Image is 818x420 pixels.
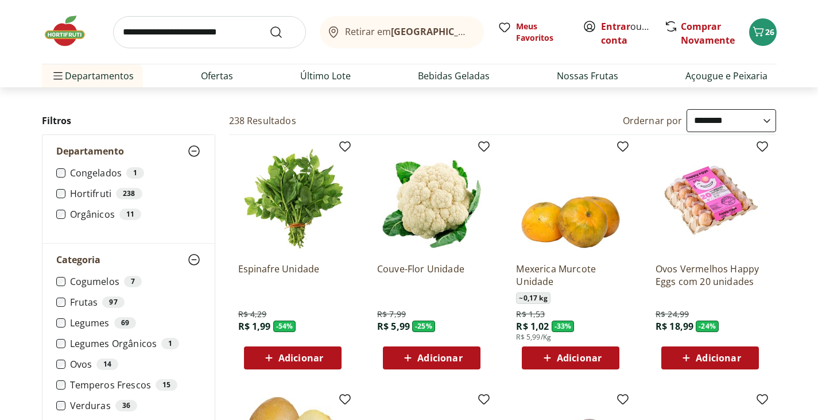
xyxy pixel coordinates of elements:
span: R$ 7,99 [377,309,406,320]
button: Adicionar [522,346,619,369]
div: 1 [161,338,179,349]
h2: Filtros [42,109,215,132]
span: - 54 % [273,321,296,332]
div: 1 [126,167,144,179]
span: R$ 5,99/Kg [516,333,551,342]
a: Meus Favoritos [498,21,569,44]
button: Departamento [42,135,215,167]
span: Departamento [56,145,124,157]
label: Verduras [70,400,201,411]
img: Hortifruti [42,14,99,48]
input: search [113,16,306,48]
button: Retirar em[GEOGRAPHIC_DATA]/[GEOGRAPHIC_DATA] [320,16,484,48]
div: 238 [116,188,142,199]
img: Mexerica Murcote Unidade [516,144,625,253]
div: 97 [102,296,124,308]
label: Orgânicos [70,209,201,220]
a: Mexerica Murcote Unidade [516,263,625,288]
span: R$ 1,02 [516,320,549,333]
button: Adicionar [244,346,342,369]
a: Entrar [601,20,630,33]
span: Departamentos [51,62,134,90]
span: Adicionar [417,353,462,363]
label: Ovos [70,359,201,370]
a: Ofertas [201,69,233,83]
span: Adicionar [278,353,323,363]
span: R$ 24,99 [656,309,689,320]
span: Adicionar [696,353,741,363]
button: Carrinho [749,18,777,46]
span: - 24 % [696,321,719,332]
span: - 25 % [412,321,435,332]
button: Adicionar [661,346,759,369]
button: Categoria [42,244,215,276]
span: R$ 4,29 [238,309,267,320]
span: 26 [765,26,774,37]
span: R$ 1,99 [238,320,271,333]
span: R$ 1,53 [516,309,545,320]
label: Legumes Orgânicos [70,338,201,349]
a: Último Lote [300,69,351,83]
button: Submit Search [269,25,297,39]
img: Ovos Vermelhos Happy Eggs com 20 unidades [656,144,765,253]
span: Categoria [56,254,100,265]
label: Temperos Frescos [70,379,201,391]
label: Congelados [70,167,201,179]
label: Hortifruti [70,188,201,199]
button: Adicionar [383,346,480,369]
label: Cogumelos [70,276,201,287]
span: R$ 18,99 [656,320,693,333]
span: Meus Favoritos [516,21,569,44]
label: Legumes [70,317,201,329]
b: [GEOGRAPHIC_DATA]/[GEOGRAPHIC_DATA] [391,25,584,38]
span: Retirar em [345,26,472,37]
div: 15 [156,379,177,391]
a: Açougue e Peixaria [685,69,767,83]
div: 14 [96,359,118,370]
div: 7 [124,276,142,287]
div: Departamento [42,167,215,243]
span: Adicionar [557,353,602,363]
label: Ordernar por [623,114,683,127]
div: 36 [115,400,137,411]
span: ~ 0,17 kg [516,292,550,304]
button: Menu [51,62,65,90]
label: Frutas [70,296,201,308]
span: R$ 5,99 [377,320,410,333]
div: 69 [114,317,136,329]
h2: 238 Resultados [229,114,296,127]
a: Ovos Vermelhos Happy Eggs com 20 unidades [656,263,765,288]
a: Bebidas Geladas [418,69,490,83]
a: Criar conta [601,20,664,47]
div: 11 [119,209,141,220]
span: - 33 % [552,321,575,332]
img: Couve-Flor Unidade [377,144,486,253]
a: Nossas Frutas [557,69,618,83]
a: Couve-Flor Unidade [377,263,486,288]
img: Espinafre Unidade [238,144,347,253]
a: Espinafre Unidade [238,263,347,288]
span: ou [601,20,652,47]
a: Comprar Novamente [681,20,735,47]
